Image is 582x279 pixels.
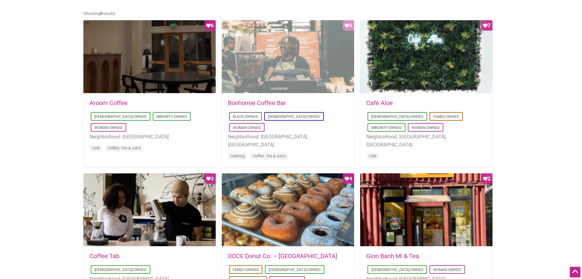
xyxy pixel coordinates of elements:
[233,126,261,130] a: Woman-Owned
[90,133,210,141] li: Neighborhood: [GEOGRAPHIC_DATA]
[94,115,147,119] a: [DEMOGRAPHIC_DATA]-Owned
[108,146,141,150] a: Coffee, Tea & Juice
[233,115,258,119] a: Black-Owned
[92,146,100,150] a: Cafe
[570,267,580,277] div: Scroll Back to Top
[94,268,147,272] a: [DEMOGRAPHIC_DATA]-Owned
[90,99,128,107] a: Aroom Coffee
[371,268,423,272] a: [DEMOGRAPHIC_DATA]-Owned
[233,268,259,272] a: Family-Owned
[371,115,423,119] a: [DEMOGRAPHIC_DATA]-Owned
[369,154,377,158] a: Cafe
[366,133,486,149] li: Neighborhood: [GEOGRAPHIC_DATA], [GEOGRAPHIC_DATA]
[371,126,402,130] a: Minority-Owned
[268,115,320,119] a: [DEMOGRAPHIC_DATA]-Owned
[412,126,440,130] a: Woman-Owned
[433,268,461,272] a: Woman-Owned
[83,11,115,16] span: Showing results
[269,268,321,272] a: [DEMOGRAPHIC_DATA]-Owned
[253,154,286,158] a: Coffee, Tea & Juice
[228,252,337,260] a: DOCE Donut Co. – [GEOGRAPHIC_DATA]
[94,126,123,130] a: Woman-Owned
[156,115,187,119] a: Minority-Owned
[433,115,459,119] a: Family-Owned
[100,11,102,16] b: 8
[366,252,419,260] a: Gion Banh Mi & Tea
[228,99,286,107] a: Bonhomie Coffee Bar
[230,154,245,158] a: Catering
[366,99,393,107] a: Cafe Aloe
[228,133,348,149] li: Neighborhood: [GEOGRAPHIC_DATA], [GEOGRAPHIC_DATA]
[90,252,119,260] a: Coffee Tab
